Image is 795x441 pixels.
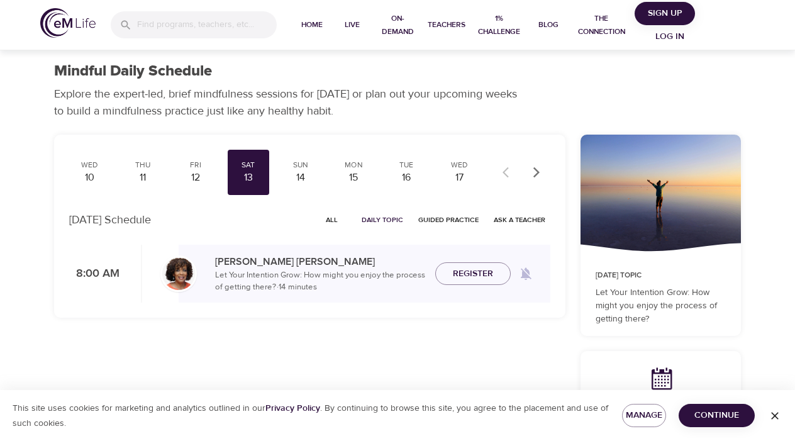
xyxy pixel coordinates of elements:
div: Wed [443,160,475,170]
div: 10 [74,170,106,185]
div: Mon [338,160,369,170]
span: Manage [632,408,656,423]
img: Janet_Jackson-min.jpg [162,257,195,290]
p: Explore the expert-led, brief mindfulness sessions for [DATE] or plan out your upcoming weeks to ... [54,86,526,120]
button: Log in [640,25,700,48]
span: Log in [645,29,695,45]
div: 14 [286,170,317,185]
div: 15 [338,170,369,185]
button: Guided Practice [413,210,484,230]
span: The Connection [574,12,630,38]
span: Sign Up [640,6,690,21]
button: Manage [622,404,666,427]
div: Fri [180,160,211,170]
span: Remind me when a class goes live every Saturday at 8:00 AM [511,259,541,289]
button: Ask a Teacher [489,210,550,230]
span: Continue [689,408,745,423]
img: logo [40,8,96,38]
p: Let Your Intention Grow: How might you enjoy the process of getting there? [596,286,726,326]
span: Guided Practice [418,214,479,226]
span: On-Demand [377,12,418,38]
div: 17 [443,170,475,185]
button: All [311,210,352,230]
span: Teachers [428,18,465,31]
span: Register [453,266,493,282]
div: 16 [391,170,422,185]
div: 11 [127,170,158,185]
p: [PERSON_NAME] [PERSON_NAME] [215,254,425,269]
span: Blog [533,18,564,31]
div: 13 [233,170,264,185]
span: Ask a Teacher [494,214,545,226]
p: [DATE] Schedule [69,211,151,228]
div: 12 [180,170,211,185]
div: Wed [74,160,106,170]
button: Continue [679,404,755,427]
div: Thu [127,160,158,170]
span: Live [337,18,367,31]
span: Daily Topic [362,214,403,226]
input: Find programs, teachers, etc... [137,11,277,38]
h1: Mindful Daily Schedule [54,62,212,81]
button: Sign Up [635,2,695,25]
span: All [316,214,347,226]
a: Privacy Policy [265,403,320,414]
span: Home [297,18,327,31]
p: Let Your Intention Grow: How might you enjoy the process of getting there? · 14 minutes [215,269,425,294]
p: 8:00 AM [69,265,120,282]
p: [DATE] Topic [596,270,726,281]
button: Register [435,262,511,286]
span: 1% Challenge [475,12,523,38]
div: Sun [286,160,317,170]
div: Tue [391,160,422,170]
button: Daily Topic [357,210,408,230]
div: Sat [233,160,264,170]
